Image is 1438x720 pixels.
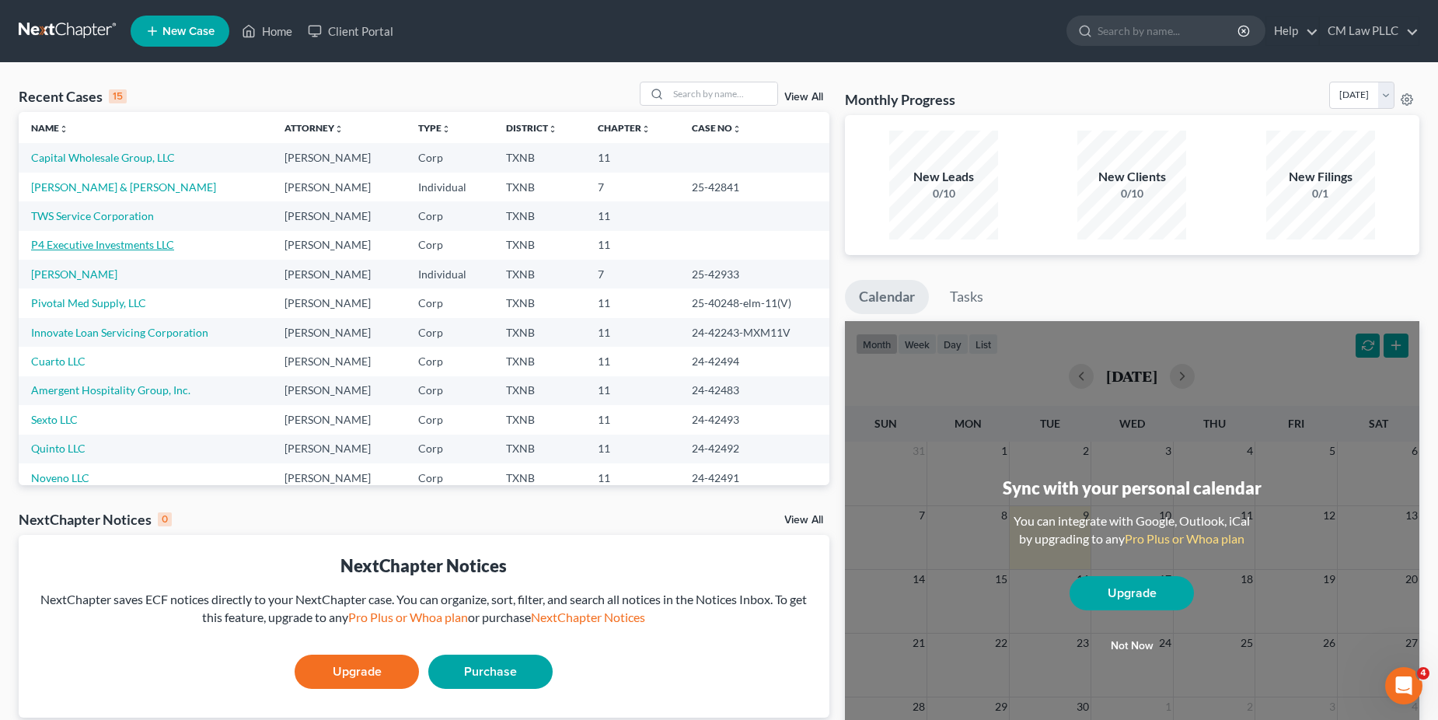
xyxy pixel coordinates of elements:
td: Corp [406,347,494,376]
td: 11 [585,347,679,376]
td: [PERSON_NAME] [272,376,406,405]
a: Tasks [936,280,997,314]
div: 15 [109,89,127,103]
div: NextChapter Notices [31,554,817,578]
a: Pro Plus or Whoa plan [1125,531,1244,546]
a: Home [234,17,300,45]
a: Client Portal [300,17,401,45]
div: NextChapter saves ECF notices directly to your NextChapter case. You can organize, sort, filter, ... [31,591,817,627]
a: Noveno LLC [31,471,89,484]
td: [PERSON_NAME] [272,463,406,492]
a: Upgrade [295,655,419,689]
td: Individual [406,260,494,288]
td: TXNB [494,173,585,201]
a: Case Nounfold_more [692,122,742,134]
a: Pivotal Med Supply, LLC [31,296,146,309]
iframe: Intercom live chat [1385,667,1422,704]
td: 11 [585,288,679,317]
a: Capital Wholesale Group, LLC [31,151,175,164]
td: 7 [585,173,679,201]
button: Not now [1070,631,1194,662]
td: Corp [406,288,494,317]
i: unfold_more [59,124,68,134]
td: 24-42494 [679,347,829,376]
td: 11 [585,318,679,347]
td: 11 [585,143,679,172]
div: New Filings [1266,168,1375,186]
td: Corp [406,143,494,172]
td: [PERSON_NAME] [272,173,406,201]
td: TXNB [494,231,585,260]
a: Nameunfold_more [31,122,68,134]
a: P4 Executive Investments LLC [31,238,174,251]
a: Attorneyunfold_more [284,122,344,134]
td: 11 [585,376,679,405]
a: Help [1266,17,1318,45]
td: [PERSON_NAME] [272,318,406,347]
td: TXNB [494,405,585,434]
div: NextChapter Notices [19,510,172,529]
td: TXNB [494,288,585,317]
a: CM Law PLLC [1320,17,1419,45]
td: TXNB [494,201,585,230]
td: Corp [406,231,494,260]
a: Calendar [845,280,929,314]
i: unfold_more [732,124,742,134]
td: 7 [585,260,679,288]
div: Sync with your personal calendar [1003,476,1262,500]
td: [PERSON_NAME] [272,143,406,172]
i: unfold_more [641,124,651,134]
i: unfold_more [548,124,557,134]
a: View All [784,515,823,526]
h3: Monthly Progress [845,90,955,109]
td: TXNB [494,260,585,288]
td: TXNB [494,347,585,376]
td: Corp [406,376,494,405]
td: TXNB [494,143,585,172]
a: Quinto LLC [31,442,86,455]
div: 0/10 [889,186,998,201]
span: New Case [162,26,215,37]
td: TXNB [494,376,585,405]
td: [PERSON_NAME] [272,201,406,230]
input: Search by name... [1098,16,1240,45]
td: Individual [406,173,494,201]
input: Search by name... [668,82,777,105]
a: View All [784,92,823,103]
td: TXNB [494,318,585,347]
a: Purchase [428,655,553,689]
td: [PERSON_NAME] [272,231,406,260]
a: Amergent Hospitality Group, Inc. [31,383,190,397]
i: unfold_more [442,124,451,134]
td: 25-42933 [679,260,829,288]
td: [PERSON_NAME] [272,435,406,463]
td: [PERSON_NAME] [272,347,406,376]
span: 4 [1417,667,1429,680]
td: Corp [406,318,494,347]
td: Corp [406,463,494,492]
a: Upgrade [1070,576,1194,610]
a: [PERSON_NAME] & [PERSON_NAME] [31,180,216,194]
td: Corp [406,201,494,230]
i: unfold_more [334,124,344,134]
a: TWS Service Corporation [31,209,154,222]
td: 24-42493 [679,405,829,434]
a: NextChapter Notices [531,610,645,624]
td: 11 [585,231,679,260]
td: Corp [406,405,494,434]
td: 24-42491 [679,463,829,492]
td: 24-42483 [679,376,829,405]
a: Cuarto LLC [31,355,86,368]
td: TXNB [494,463,585,492]
td: Corp [406,435,494,463]
div: Recent Cases [19,87,127,106]
a: Sexto LLC [31,413,78,426]
td: 24-42492 [679,435,829,463]
td: 24-42243-MXM11V [679,318,829,347]
a: Typeunfold_more [418,122,451,134]
td: 25-42841 [679,173,829,201]
td: 11 [585,405,679,434]
a: Innovate Loan Servicing Corporation [31,326,208,339]
div: You can integrate with Google, Outlook, iCal by upgrading to any [1007,512,1256,548]
td: 11 [585,463,679,492]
